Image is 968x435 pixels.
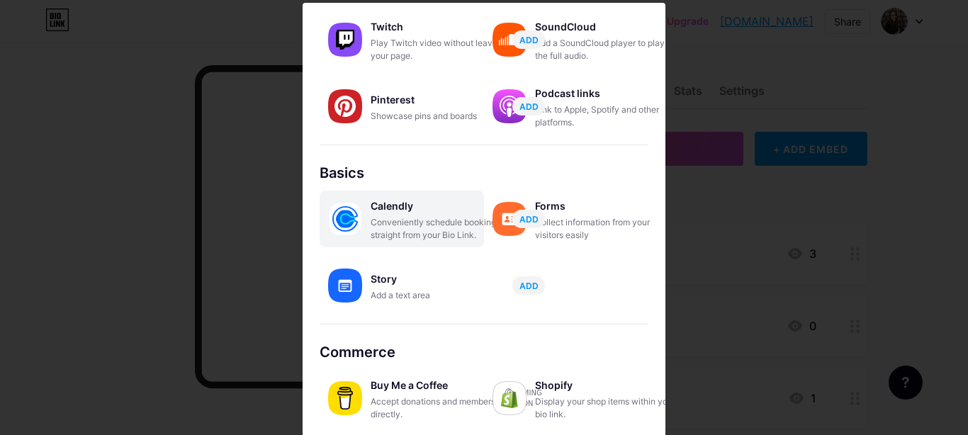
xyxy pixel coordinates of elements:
[535,103,677,129] div: Link to Apple, Spotify and other platforms.
[371,37,512,62] div: Play Twitch video without leaving your page.
[371,216,512,242] div: Conveniently schedule bookings straight from your Bio Link.
[371,375,512,395] div: Buy Me a Coffee
[328,381,362,415] img: buymeacoffee
[493,202,527,236] img: forms
[328,89,362,123] img: pinterest
[535,196,677,216] div: Forms
[535,216,677,242] div: Collect information from your visitors easily
[493,89,527,123] img: podcastlinks
[512,30,545,49] button: ADD
[371,110,512,123] div: Showcase pins and boards
[535,17,677,37] div: SoundCloud
[512,276,545,295] button: ADD
[512,210,545,228] button: ADD
[519,213,539,225] span: ADD
[371,395,512,421] div: Accept donations and memberships directly.
[493,381,527,415] img: shopify
[512,97,545,115] button: ADD
[535,84,677,103] div: Podcast links
[493,23,527,57] img: soundcloud
[371,90,512,110] div: Pinterest
[371,269,512,289] div: Story
[535,395,677,421] div: Display your shop items within your bio link.
[519,34,539,46] span: ADD
[535,375,677,395] div: Shopify
[535,37,677,62] div: Add a SoundCloud player to play the full audio.
[320,341,648,363] div: Commerce
[519,280,539,292] span: ADD
[328,202,362,236] img: calendly
[519,101,539,113] span: ADD
[371,289,512,302] div: Add a text area
[371,196,512,216] div: Calendly
[371,17,512,37] div: Twitch
[320,162,648,183] div: Basics
[328,269,362,303] img: story
[328,23,362,57] img: twitch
